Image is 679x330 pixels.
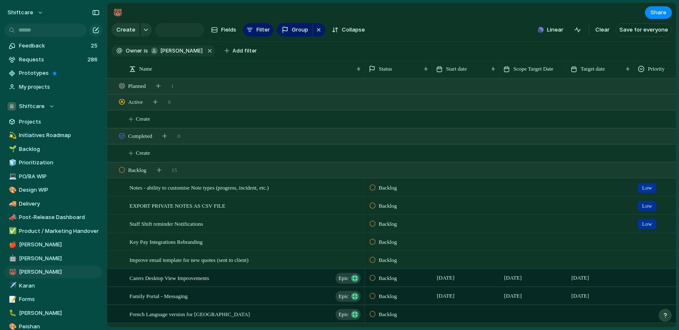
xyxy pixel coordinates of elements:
span: Create [136,115,150,123]
button: 📣 [8,213,16,222]
span: Low [642,184,652,192]
span: Create [136,149,150,157]
span: Low [642,202,652,210]
div: 🌱 [9,144,15,154]
span: Product / Marketing Handover [19,227,100,235]
span: Backlog [379,292,397,301]
span: Backlog [379,220,397,228]
span: 25 [91,42,99,50]
span: [PERSON_NAME] [161,47,203,55]
button: shiftcare [4,6,48,19]
span: Requests [19,55,85,64]
span: Epic [338,290,349,302]
button: 📝 [8,295,16,304]
span: Backlog [379,310,397,319]
span: [DATE] [502,291,524,301]
button: ✅ [8,227,16,235]
button: Create [111,23,140,37]
div: 🐻 [9,267,15,277]
button: is [142,46,150,55]
div: 🐛[PERSON_NAME] [4,307,103,319]
div: 💻 [9,172,15,181]
div: 🌱Backlog [4,143,103,156]
span: 0 [177,132,180,140]
a: 🎨Design WIP [4,184,103,196]
span: Owner [126,47,142,55]
div: 💫Initiatives Roadmap [4,129,103,142]
span: Collapse [342,26,365,34]
a: 📝Forms [4,293,103,306]
span: Low [642,220,652,228]
div: 📣 [9,213,15,222]
button: ✈️ [8,282,16,290]
button: Save for everyone [616,23,672,37]
button: [PERSON_NAME] [149,46,204,55]
span: Notes - ability to customise Note types (progress, incident, etc.) [129,182,269,192]
span: Staff Shift reminder Notifications [129,219,203,228]
a: Projects [4,116,103,128]
button: Shiftcare [4,100,103,113]
span: Save for everyone [619,26,668,34]
button: Group [277,23,312,37]
a: 🤖[PERSON_NAME] [4,252,103,265]
button: 🌱 [8,145,16,153]
a: 📣Post-Release Dashboard [4,211,103,224]
span: Add filter [232,47,257,55]
button: 💻 [8,172,16,181]
span: Backlog [19,145,100,153]
span: 286 [87,55,99,64]
button: Clear [592,23,613,37]
div: 🐻 [113,7,122,18]
button: Epic [336,273,361,284]
a: 🐻[PERSON_NAME] [4,266,103,278]
span: Family Portal - Messaging [129,291,188,301]
span: My projects [19,83,100,91]
span: Prototypes [19,69,100,77]
span: [DATE] [502,273,524,283]
span: Feedback [19,42,88,50]
span: [DATE] [435,273,457,283]
span: Post-Release Dashboard [19,213,100,222]
span: Planned [128,82,146,90]
div: 🐛 [9,308,15,318]
div: 🧊 [9,158,15,168]
a: Prototypes [4,67,103,79]
span: Backlog [379,184,397,192]
button: 🐻 [111,6,124,19]
a: 🍎[PERSON_NAME] [4,238,103,251]
span: French Language version for [GEOGRAPHIC_DATA] [129,309,250,319]
a: My projects [4,81,103,93]
span: EXPORT PRIVATE NOTES AS CSV FILE [129,201,225,210]
button: Fields [208,23,240,37]
div: 🎨 [9,185,15,195]
div: ✈️ [9,281,15,290]
span: Priority [648,65,665,73]
span: Filter [256,26,270,34]
span: Backlog [379,238,397,246]
button: 🤖 [8,254,16,263]
span: Improve email template for new quotes (sent to client) [129,255,248,264]
span: Target date [581,65,605,73]
span: 15 [172,166,177,174]
span: Create [116,26,135,34]
div: 🚚Delivery [4,198,103,210]
span: Backlog [379,202,397,210]
button: 🧊 [8,158,16,167]
button: Add filter [219,45,262,57]
button: Linear [534,24,567,36]
button: 🎨 [8,186,16,194]
span: Backlog [379,274,397,282]
button: 🍎 [8,240,16,249]
div: 💻PO/BA WIP [4,170,103,183]
div: 🍎 [9,240,15,250]
span: [DATE] [569,273,591,283]
div: 📝 [9,295,15,304]
span: is [144,47,148,55]
button: Epic [336,309,361,320]
div: 💫 [9,131,15,140]
div: 🚚 [9,199,15,209]
span: Completed [128,132,152,140]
